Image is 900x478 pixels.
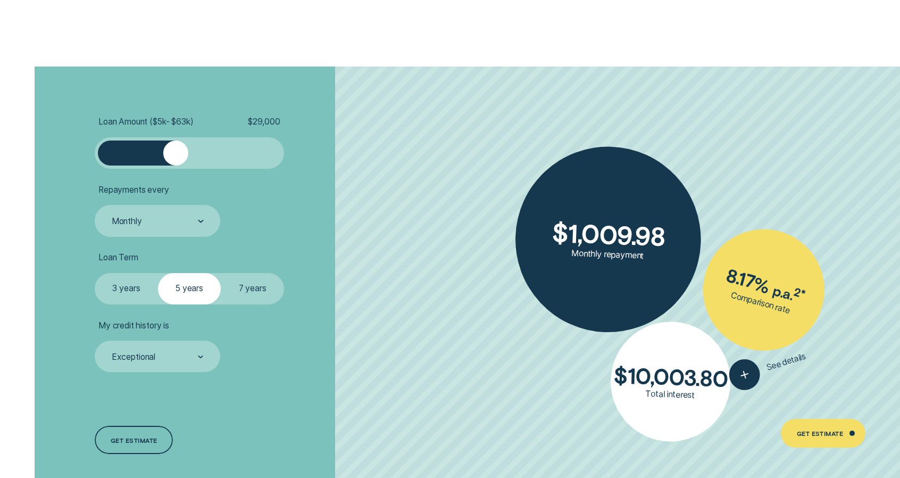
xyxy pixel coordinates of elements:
span: See details [765,351,807,373]
span: Repayments every [98,185,169,195]
label: 3 years [95,273,158,304]
div: Exceptional [112,352,155,362]
span: Loan Term [98,252,138,263]
div: Monthly [112,216,142,227]
label: 5 years [158,273,221,304]
span: $ 29,000 [248,117,280,127]
button: See details [726,341,810,394]
a: Get estimate [95,426,173,454]
a: Get Estimate [781,419,865,447]
span: My credit history is [98,320,169,331]
span: Loan Amount ( $5k - $63k ) [98,117,193,127]
label: 7 years [221,273,284,304]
